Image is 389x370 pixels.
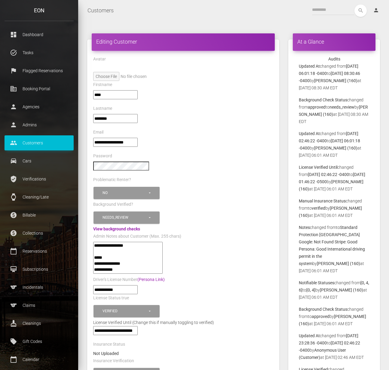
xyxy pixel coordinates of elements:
[93,227,140,231] a: View background checks
[5,298,74,313] a: sports Claims
[103,215,148,220] div: Needs_review
[9,193,69,202] p: Cleaning/Late
[5,208,74,223] a: paid Billable
[354,5,367,17] button: search
[369,5,384,17] a: person
[328,57,340,61] strong: Audits
[299,279,369,301] p: changed from to by at [DATE] 06:01 AM EDT
[5,226,74,241] a: paid Collections
[299,63,369,91] p: changed from to by at [DATE] 08:30 AM EDT
[308,172,349,177] b: [DATE] 02:46:22 -0400
[312,314,329,319] b: approved
[299,348,346,360] b: Anonymous User (Customer)
[5,117,74,132] a: person Admins
[103,190,148,196] div: No
[93,211,160,224] button: Needs_review
[5,244,74,259] a: calendar_today Reservations
[89,319,278,326] div: License Verified Until (Change this if manually toggling to verified)
[320,288,363,292] b: [PERSON_NAME] (160)
[9,30,69,39] p: Dashboard
[93,277,165,283] label: Driver's License Number
[299,225,310,230] b: Notes
[9,156,69,165] p: Cars
[9,355,69,364] p: Calendar
[5,27,74,42] a: dashboard Dashboard
[5,171,74,187] a: verified_user Verifications
[373,7,379,13] i: person
[93,341,125,347] label: Insurance Status
[9,84,69,93] p: Booking Portal
[93,129,103,135] label: Email
[9,138,69,147] p: Customers
[306,288,315,292] b: [0, 4]
[299,206,362,218] b: [PERSON_NAME] (160)
[297,38,371,45] h4: At a Glance
[93,202,133,208] label: Background Verified?
[93,295,129,301] label: License Status true
[9,66,69,75] p: Flagged Reservations
[299,164,369,193] p: changed from to by at [DATE] 06:01 AM EDT
[308,105,326,109] b: approved
[137,277,165,282] a: (Persona Link)
[299,197,369,219] p: changed from to by at [DATE] 06:01 AM EDT
[9,229,69,238] p: Collections
[93,153,112,159] label: Password
[5,45,74,60] a: task_alt Tasks
[93,233,181,239] label: Admin Notes about Customer (Max. 255 chars)
[9,319,69,328] p: Cleanings
[93,82,112,88] label: Firstname
[5,316,74,331] a: cleaning_services Cleanings
[5,280,74,295] a: sports Incidentals
[299,307,347,312] b: Background Check Status
[299,333,320,338] b: Updated At
[93,351,119,356] strong: Not Uploaded
[93,56,106,62] label: Avatar
[5,63,74,78] a: flag Flagged Reservations
[9,174,69,183] p: Verifications
[93,358,134,364] label: Insurance Verification
[314,146,357,150] b: [PERSON_NAME] (160)
[93,187,160,199] button: No
[5,99,74,114] a: person Agencies
[299,179,363,191] b: [PERSON_NAME] (160)
[93,106,112,112] label: Lastname
[9,211,69,220] p: Billable
[299,64,320,69] b: Updated At
[96,38,270,45] h4: Editing Customer
[299,332,369,361] p: changed from to by at [DATE] 02:46 AM EDT
[5,334,74,349] a: local_offer Gift Codes
[5,262,74,277] a: card_membership Subscriptions
[9,283,69,292] p: Incidentals
[299,131,320,136] b: Updated At
[87,3,114,18] a: Customers
[9,102,69,111] p: Agencies
[317,261,360,266] b: [PERSON_NAME] (160)
[299,130,369,159] p: changed from to by at [DATE] 06:01 AM EDT
[9,337,69,346] p: Gift Codes
[329,105,354,109] b: needs_review
[103,309,148,314] div: Verified
[299,97,347,102] b: Background Check Status
[299,224,369,274] p: changed from to by at [DATE] 06:01 AM EDT
[299,165,337,170] b: License Verified Until
[93,305,160,317] button: Verified
[9,247,69,256] p: Reservations
[9,120,69,129] p: Admins
[314,78,357,83] b: [PERSON_NAME] (160)
[5,81,74,96] a: corporate_fare Booking Portal
[5,135,74,150] a: people Customers
[9,48,69,57] p: Tasks
[9,265,69,274] p: Subscriptions
[299,280,334,285] b: Notifiable Statuses
[299,306,369,327] p: changed from to by at [DATE] 06:01 AM EDT
[5,352,74,367] a: calendar_today Calendar
[93,177,131,183] label: Problematic Renter?
[5,153,74,168] a: drive_eta Cars
[312,206,325,211] b: verified
[9,301,69,310] p: Claims
[299,199,346,203] b: Manual Insurance Status
[299,96,369,125] p: changed from to by at [DATE] 08:30 AM EDT
[5,190,74,205] a: watch Cleaning/Late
